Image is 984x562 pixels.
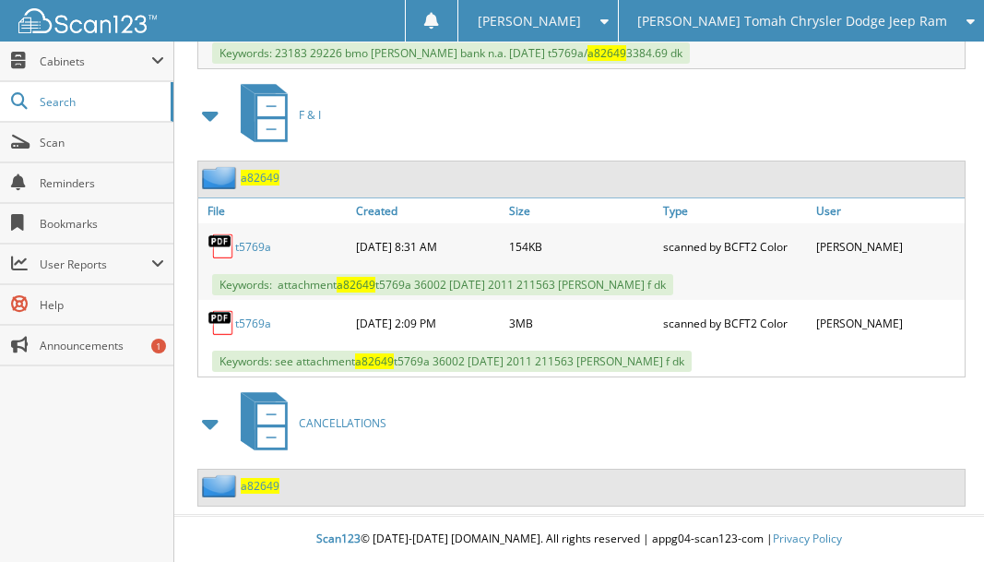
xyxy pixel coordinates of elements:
div: [DATE] 2:09 PM [351,305,504,341]
span: Help [40,297,164,313]
a: a82649 [241,478,279,494]
div: [PERSON_NAME] [812,305,965,341]
a: User [812,198,965,223]
span: Bookmarks [40,216,164,232]
span: a82649 [355,353,394,369]
span: [PERSON_NAME] Tomah Chrysler Dodge Jeep Ram [637,16,947,27]
span: Reminders [40,175,164,191]
div: © [DATE]-[DATE] [DOMAIN_NAME]. All rights reserved | appg04-scan123-com | [174,517,984,562]
img: folder2.png [202,474,241,497]
span: a82649 [337,277,375,293]
img: PDF.png [207,233,235,260]
span: Search [40,94,161,110]
a: Type [658,198,812,223]
div: [PERSON_NAME] [812,228,965,265]
span: Scan123 [316,531,361,546]
a: File [198,198,351,223]
span: Cabinets [40,54,151,69]
a: t5769a [235,239,271,255]
img: scan123-logo-white.svg [18,8,157,33]
a: CANCELLATIONS [230,387,386,460]
a: t5769a [235,316,271,331]
span: CANCELLATIONS [299,415,386,431]
span: User Reports [40,257,151,272]
a: F & I [230,78,321,151]
div: 3MB [504,305,658,341]
img: PDF.png [207,309,235,337]
img: folder2.png [202,166,241,189]
div: 1 [151,339,166,353]
span: Keywords: attachment t5769a 36002 [DATE] 2011 211563 [PERSON_NAME] f dk [212,274,673,295]
div: [DATE] 8:31 AM [351,228,504,265]
span: Announcements [40,338,164,353]
a: Size [504,198,658,223]
a: Created [351,198,504,223]
span: Keywords: 23183 29226 bmo [PERSON_NAME] bank n.a. [DATE] t5769a/ 3384.69 dk [212,42,690,64]
span: Keywords: see attachment t5769a 36002 [DATE] 2011 211563 [PERSON_NAME] f dk [212,351,692,372]
span: [PERSON_NAME] [478,16,581,27]
div: scanned by BCFT2 Color [658,305,812,341]
div: scanned by BCFT2 Color [658,228,812,265]
div: 154KB [504,228,658,265]
a: Privacy Policy [773,531,842,546]
span: F & I [299,107,321,123]
span: Scan [40,135,164,150]
a: a82649 [241,170,279,185]
iframe: Chat Widget [892,473,984,562]
span: a82649 [587,45,626,61]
